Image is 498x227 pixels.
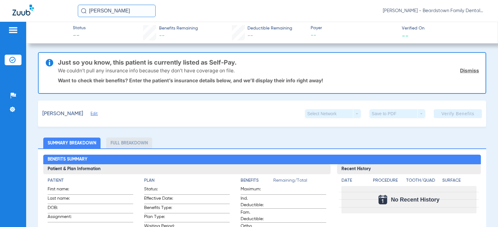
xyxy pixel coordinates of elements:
span: Status: [144,186,175,194]
span: Maximum: [241,186,271,194]
li: Full Breakdown [106,138,152,148]
span: [PERSON_NAME] - Beardstown Family Dental [383,8,486,14]
h3: Patient & Plan Information [43,164,331,174]
span: Plan Type: [144,214,175,222]
h3: Just so you know, this patient is currently listed as Self-Pay. [58,59,479,66]
app-breakdown-title: Benefits [241,177,273,186]
h3: Recent History [337,164,481,174]
span: Payer [311,25,397,31]
h4: Tooth/Quad [406,177,440,184]
img: info-icon [46,59,53,66]
a: Dismiss [460,67,479,74]
app-breakdown-title: Tooth/Quad [406,177,440,186]
h4: Benefits [241,177,273,184]
span: Status [73,25,86,31]
img: Search Icon [81,8,87,14]
h2: Benefits Summary [43,155,481,165]
span: Effective Date: [144,195,175,204]
span: -- [402,32,409,39]
span: Last name: [48,195,78,204]
span: -- [73,32,86,40]
span: DOB: [48,205,78,213]
img: hamburger-icon [8,26,18,34]
h4: Patient [48,177,133,184]
span: -- [247,33,253,39]
span: Fam. Deductible: [241,209,271,222]
span: -- [311,32,397,39]
span: First name: [48,186,78,194]
span: Deductible Remaining [247,25,292,32]
h4: Plan [144,177,230,184]
span: Edit [91,111,96,117]
input: Search for patients [78,5,156,17]
span: Ind. Deductible: [241,195,271,208]
img: Calendar [378,195,387,204]
h4: Surface [442,177,476,184]
img: Zuub Logo [12,5,34,16]
li: Summary Breakdown [43,138,101,148]
span: Benefits Type: [144,205,175,213]
app-breakdown-title: Surface [442,177,476,186]
p: We couldn’t pull any insurance info because they don’t have coverage on file. [58,67,235,74]
h4: Procedure [373,177,404,184]
span: Assignment: [48,214,78,222]
p: Want to check their benefits? Enter the patient’s insurance details below, and we’ll display thei... [58,77,479,84]
span: Benefits Remaining [159,25,198,32]
app-breakdown-title: Procedure [373,177,404,186]
span: Verified On [402,25,488,32]
span: -- [159,33,165,39]
span: No Recent History [391,197,439,203]
span: Remaining/Total [273,177,326,186]
app-breakdown-title: Date [341,177,368,186]
h4: Date [341,177,368,184]
span: [PERSON_NAME] [42,110,83,118]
